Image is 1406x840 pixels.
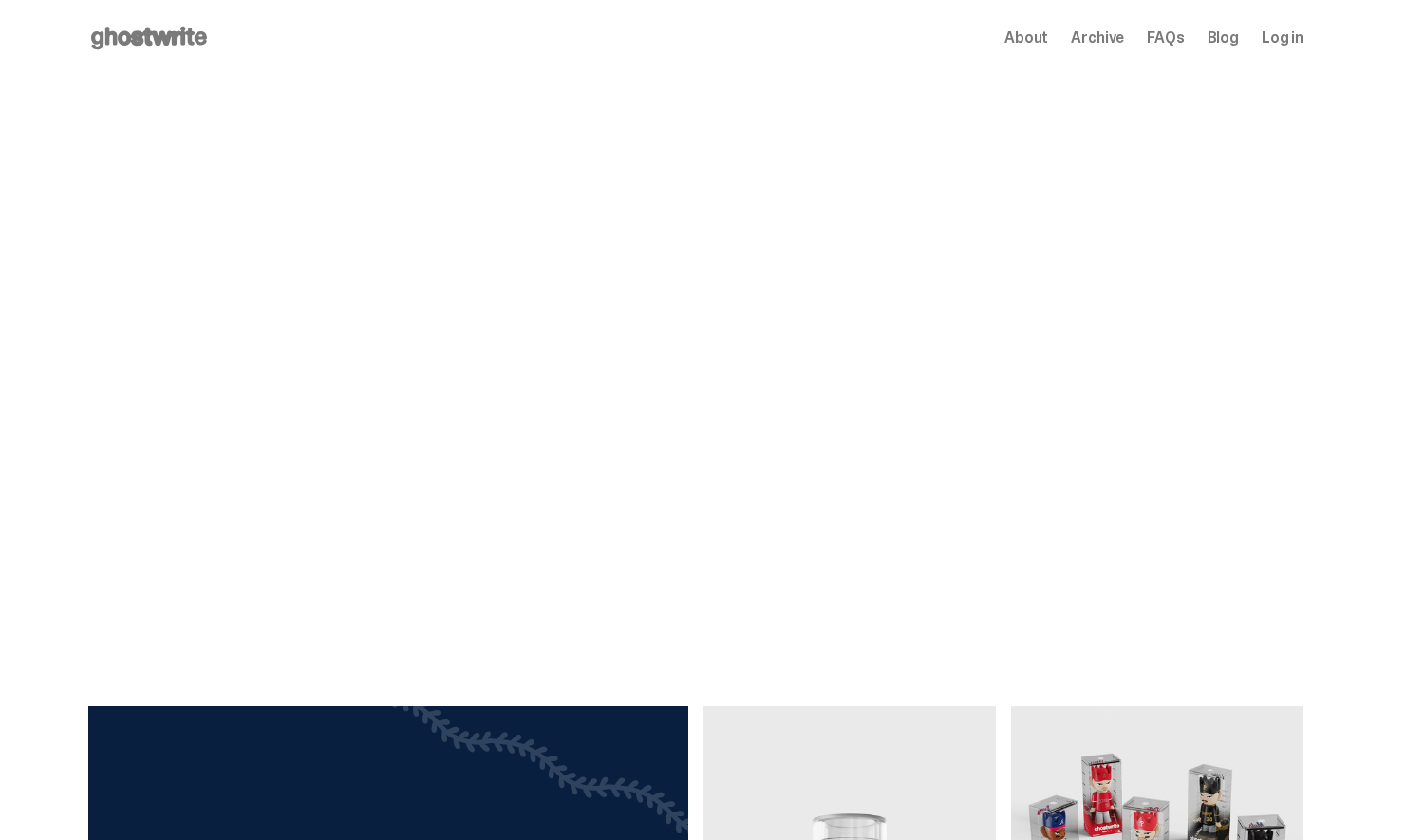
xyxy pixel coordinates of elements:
[1262,30,1303,46] a: Log in
[1147,30,1184,46] a: FAQs
[1071,30,1124,46] a: Archive
[1208,30,1239,46] a: Blog
[1004,30,1048,46] a: About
